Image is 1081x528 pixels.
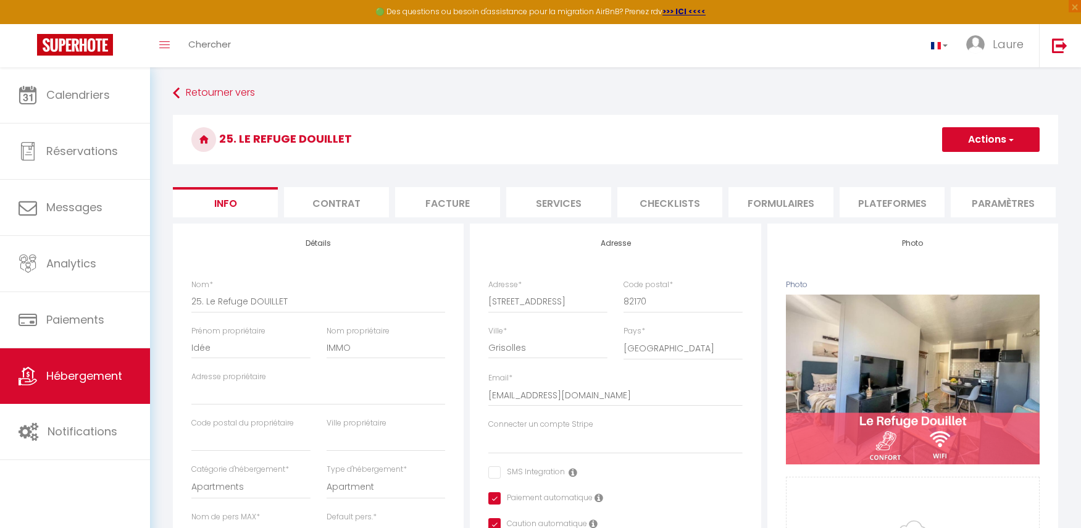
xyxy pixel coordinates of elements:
label: Ville [488,325,507,337]
span: Hébergement [46,368,122,383]
button: Actions [942,127,1040,152]
img: Super Booking [37,34,113,56]
label: Nom [191,279,213,291]
label: Photo [786,279,808,291]
label: Pays [624,325,645,337]
li: Facture [395,187,500,217]
label: Nom de pers MAX [191,511,260,523]
span: Laure [993,36,1024,52]
label: Adresse [488,279,522,291]
label: Email [488,372,512,384]
span: Paiements [46,312,104,327]
label: Code postal [624,279,673,291]
label: Catégorie d'hébergement [191,464,289,476]
label: Nom propriétaire [327,325,390,337]
span: Calendriers [46,87,110,103]
span: Analytics [46,256,96,271]
li: Paramètres [951,187,1056,217]
li: Plateformes [840,187,945,217]
span: Messages [46,199,102,215]
a: ... Laure [957,24,1039,67]
a: >>> ICI <<<< [662,6,706,17]
label: Adresse propriétaire [191,371,266,383]
img: logout [1052,38,1067,53]
li: Contrat [284,187,389,217]
label: Type d'hébergement [327,464,407,476]
h4: Photo [786,239,1040,248]
li: Info [173,187,278,217]
label: Code postal du propriétaire [191,417,294,429]
h4: Adresse [488,239,742,248]
label: Default pers. [327,511,377,523]
span: Notifications [48,424,117,439]
li: Checklists [617,187,722,217]
h4: Détails [191,239,445,248]
label: Connecter un compte Stripe [488,419,593,430]
label: Prénom propriétaire [191,325,265,337]
a: Chercher [179,24,240,67]
li: Formulaires [728,187,833,217]
label: Paiement automatique [501,492,593,506]
img: ... [966,35,985,54]
span: Chercher [188,38,231,51]
h3: 25. Le Refuge DOUILLET [173,115,1058,164]
a: Retourner vers [173,82,1058,104]
label: Ville propriétaire [327,417,386,429]
li: Services [506,187,611,217]
span: Réservations [46,143,118,159]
